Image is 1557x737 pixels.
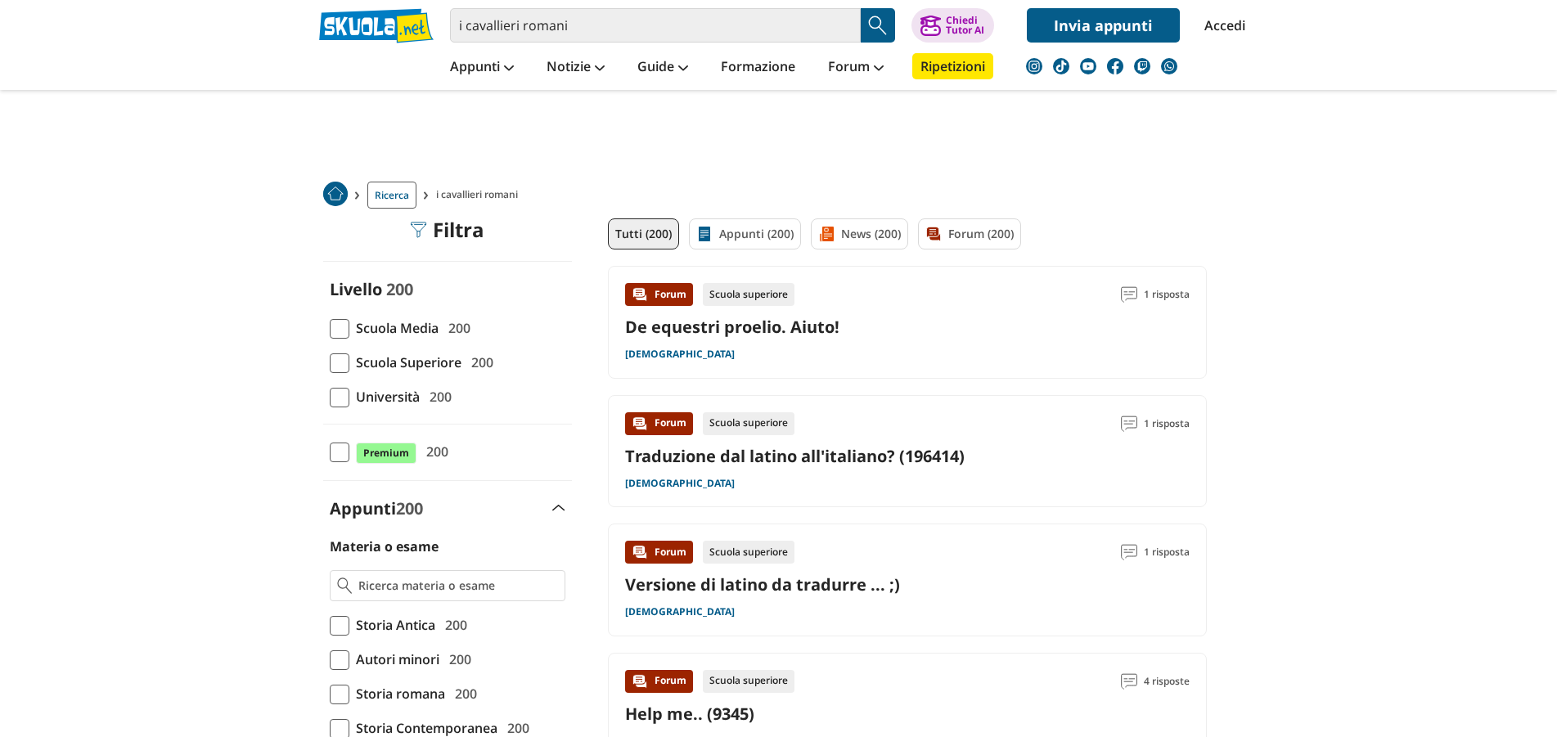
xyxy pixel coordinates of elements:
[632,286,648,303] img: Forum contenuto
[625,703,754,725] a: Help me.. (9345)
[1121,416,1137,432] img: Commenti lettura
[703,670,794,693] div: Scuola superiore
[442,317,470,339] span: 200
[625,573,900,595] a: Versione di latino da tradurre ... ;)
[1026,58,1042,74] img: instagram
[703,283,794,306] div: Scuola superiore
[866,13,890,38] img: Cerca appunti, riassunti o versioni
[912,53,993,79] a: Ripetizioni
[1121,544,1137,560] img: Commenti lettura
[420,441,448,462] span: 200
[356,443,416,464] span: Premium
[925,226,942,242] img: Forum filtro contenuto
[918,218,1021,249] a: Forum (200)
[1027,8,1180,43] a: Invia appunti
[696,226,713,242] img: Appunti filtro contenuto
[625,605,735,618] a: [DEMOGRAPHIC_DATA]
[349,386,420,407] span: Università
[330,497,423,519] label: Appunti
[386,278,413,300] span: 200
[1204,8,1239,43] a: Accedi
[911,8,994,43] button: ChiediTutor AI
[625,445,965,467] a: Traduzione dal latino all'italiano? (196414)
[323,182,348,209] a: Home
[349,683,445,704] span: Storia romana
[542,53,609,83] a: Notizie
[552,505,565,511] img: Apri e chiudi sezione
[625,283,693,306] div: Forum
[633,53,692,83] a: Guide
[330,278,382,300] label: Livello
[410,222,426,238] img: Filtra filtri mobile
[632,544,648,560] img: Forum contenuto
[625,412,693,435] div: Forum
[1053,58,1069,74] img: tiktok
[1144,412,1190,435] span: 1 risposta
[446,53,518,83] a: Appunti
[703,412,794,435] div: Scuola superiore
[396,497,423,519] span: 200
[349,352,461,373] span: Scuola Superiore
[423,386,452,407] span: 200
[625,348,735,361] a: [DEMOGRAPHIC_DATA]
[689,218,801,249] a: Appunti (200)
[436,182,524,209] span: i cavallieri romani
[824,53,888,83] a: Forum
[450,8,861,43] input: Cerca appunti, riassunti o versioni
[1144,283,1190,306] span: 1 risposta
[632,416,648,432] img: Forum contenuto
[946,16,984,35] div: Chiedi Tutor AI
[861,8,895,43] button: Search Button
[1144,670,1190,693] span: 4 risposte
[349,317,439,339] span: Scuola Media
[717,53,799,83] a: Formazione
[625,541,693,564] div: Forum
[818,226,835,242] img: News filtro contenuto
[410,218,484,241] div: Filtra
[811,218,908,249] a: News (200)
[625,477,735,490] a: [DEMOGRAPHIC_DATA]
[1161,58,1177,74] img: WhatsApp
[337,577,353,594] img: Ricerca materia o esame
[465,352,493,373] span: 200
[608,218,679,249] a: Tutti (200)
[330,537,439,555] label: Materia o esame
[349,649,439,670] span: Autori minori
[1121,286,1137,303] img: Commenti lettura
[323,182,348,206] img: Home
[367,182,416,209] a: Ricerca
[448,683,477,704] span: 200
[1121,673,1137,690] img: Commenti lettura
[349,614,435,636] span: Storia Antica
[1080,58,1096,74] img: youtube
[358,577,557,594] input: Ricerca materia o esame
[1134,58,1150,74] img: twitch
[439,614,467,636] span: 200
[703,541,794,564] div: Scuola superiore
[625,316,839,338] a: De equestri proelio. Aiuto!
[443,649,471,670] span: 200
[625,670,693,693] div: Forum
[632,673,648,690] img: Forum contenuto
[1107,58,1123,74] img: facebook
[1144,541,1190,564] span: 1 risposta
